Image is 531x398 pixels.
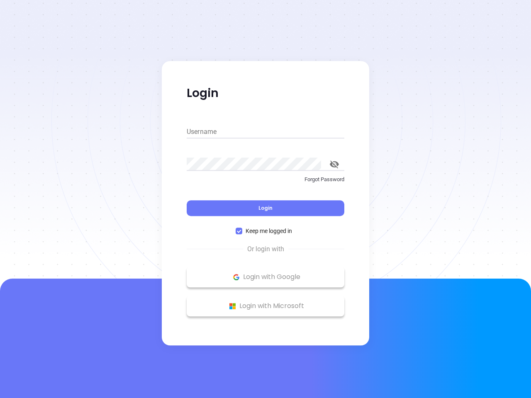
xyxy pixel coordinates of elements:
button: Login [187,200,344,216]
span: Keep me logged in [242,226,295,235]
p: Login with Microsoft [191,300,340,312]
p: Login [187,86,344,101]
span: Login [258,204,273,211]
span: Or login with [243,244,288,254]
p: Login with Google [191,271,340,283]
button: Google Logo Login with Google [187,267,344,287]
button: Microsoft Logo Login with Microsoft [187,296,344,316]
a: Forgot Password [187,175,344,190]
img: Google Logo [231,272,241,282]
button: toggle password visibility [324,154,344,174]
img: Microsoft Logo [227,301,238,311]
p: Forgot Password [187,175,344,184]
